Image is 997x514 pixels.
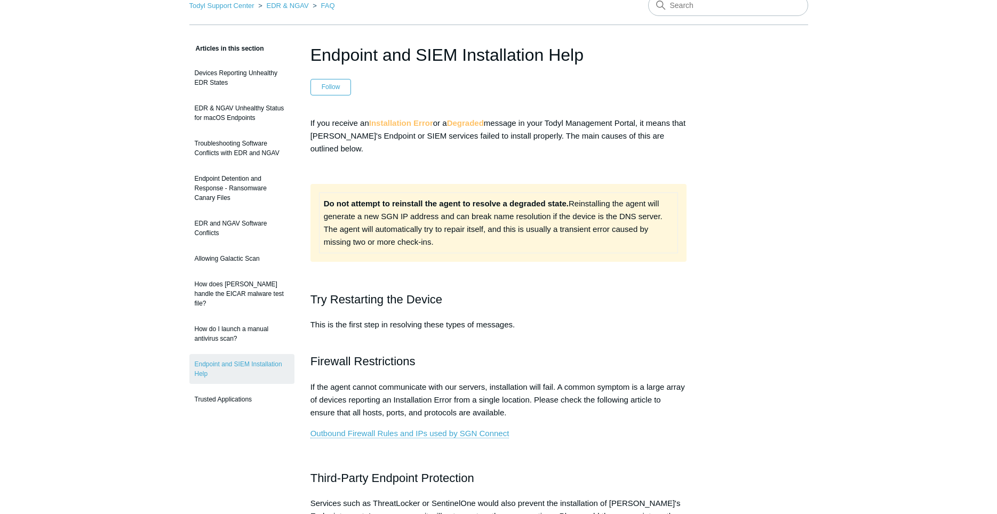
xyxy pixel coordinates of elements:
h2: Try Restarting the Device [310,290,687,309]
a: Allowing Galactic Scan [189,248,294,269]
p: If you receive an or a message in your Todyl Management Portal, it means that [PERSON_NAME]'s End... [310,117,687,155]
a: How do I launch a manual antivirus scan? [189,319,294,349]
h2: Firewall Restrictions [310,352,687,371]
a: EDR & NGAV Unhealthy Status for macOS Endpoints [189,98,294,128]
li: EDR & NGAV [256,2,310,10]
a: EDR and NGAV Software Conflicts [189,213,294,243]
strong: Installation Error [369,118,433,127]
a: How does [PERSON_NAME] handle the EICAR malware test file? [189,274,294,314]
li: Todyl Support Center [189,2,257,10]
td: Reinstalling the agent will generate a new SGN IP address and can break name resolution if the de... [319,192,678,253]
a: Trusted Applications [189,389,294,409]
a: EDR & NGAV [266,2,308,10]
a: Devices Reporting Unhealthy EDR States [189,63,294,93]
a: Outbound Firewall Rules and IPs used by SGN Connect [310,429,509,438]
a: FAQ [321,2,335,10]
strong: Do not attempt to reinstall the agent to resolve a degraded state. [324,199,569,208]
p: If the agent cannot communicate with our servers, installation will fail. A common symptom is a l... [310,381,687,419]
a: Endpoint and SIEM Installation Help [189,354,294,384]
a: Troubleshooting Software Conflicts with EDR and NGAV [189,133,294,163]
strong: Degraded [447,118,484,127]
span: Articles in this section [189,45,264,52]
button: Follow Article [310,79,352,95]
h1: Endpoint and SIEM Installation Help [310,42,687,68]
li: FAQ [310,2,334,10]
h2: Third-Party Endpoint Protection [310,469,687,487]
a: Todyl Support Center [189,2,254,10]
a: Endpoint Detention and Response - Ransomware Canary Files [189,168,294,208]
p: This is the first step in resolving these types of messages. [310,318,687,344]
